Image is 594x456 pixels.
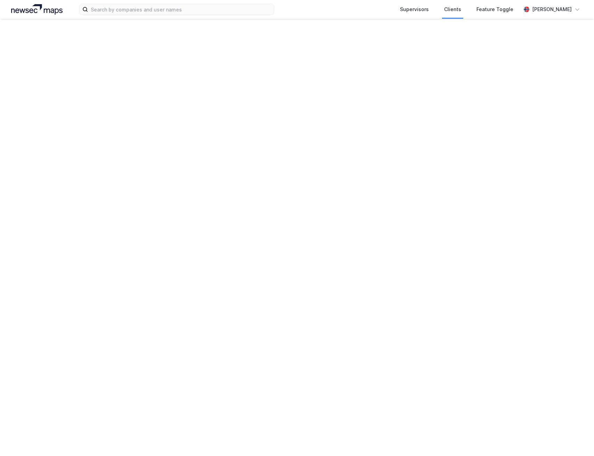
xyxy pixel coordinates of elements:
div: Clients [444,5,461,14]
div: Supervisors [400,5,429,14]
input: Search by companies and user names [88,4,274,15]
img: logo.a4113a55bc3d86da70a041830d287a7e.svg [11,4,63,15]
div: Feature Toggle [476,5,513,14]
div: [PERSON_NAME] [532,5,572,14]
